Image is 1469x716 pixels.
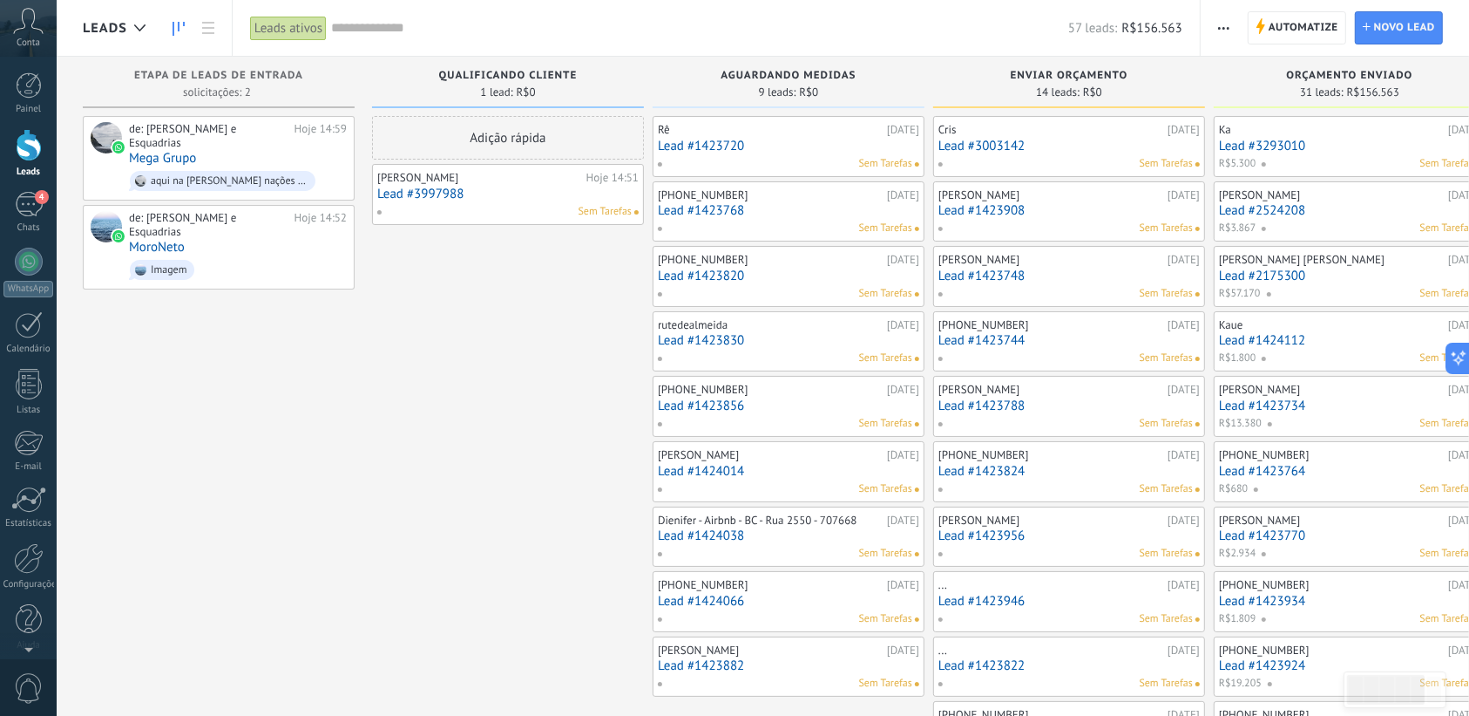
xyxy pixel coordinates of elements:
[938,658,1200,673] a: Lead #1423822
[938,253,1163,267] div: [PERSON_NAME]
[658,383,883,397] div: [PHONE_NUMBER]
[658,514,883,528] div: Dienifer - Airbnb - BC - Rua 2550 - 707668
[915,422,919,426] span: Nenhuma tarefa atribuída
[1168,448,1200,462] div: [DATE]
[1140,546,1193,562] span: Sem Tarefas
[938,333,1200,348] a: Lead #1423744
[658,123,883,137] div: Rê
[1219,546,1256,562] span: R$2.934
[1219,578,1444,592] div: [PHONE_NUMBER]
[164,11,193,45] a: Leads
[915,357,919,361] span: Nenhuma tarefa atribuída
[3,461,54,473] div: E-mail
[439,70,578,82] span: Qualificando Cliente
[586,171,639,185] div: Hoje 14:51
[129,122,288,149] div: de: [PERSON_NAME] e Esquadrias
[1195,227,1200,231] span: Nenhuma tarefa atribuída
[1068,20,1118,37] span: 57 leads:
[112,141,125,153] img: waba.svg
[1347,87,1399,98] span: R$156.563
[1140,156,1193,172] span: Sem Tarefas
[1036,87,1080,98] span: 14 leads:
[1219,188,1444,202] div: [PERSON_NAME]
[661,70,916,85] div: Aguardando medidas
[151,264,186,276] div: Imagem
[938,448,1163,462] div: [PHONE_NUMBER]
[1211,11,1236,44] button: Mais
[112,230,125,242] img: waba.svg
[658,578,883,592] div: [PHONE_NUMBER]
[193,11,223,45] a: Lista
[1219,611,1256,627] span: R$1.809
[129,240,185,255] a: MoroNeto
[938,383,1163,397] div: [PERSON_NAME]
[938,464,1200,479] a: Lead #1423824
[1195,488,1200,492] span: Nenhuma tarefa atribuída
[915,162,919,167] span: Nenhuma tarefa atribuída
[1168,514,1200,528] div: [DATE]
[887,123,919,137] div: [DATE]
[3,579,54,590] div: Configurações
[942,70,1196,85] div: Enviar orçamento
[887,383,919,397] div: [DATE]
[1011,70,1128,82] span: Enviar orçamento
[1286,70,1412,82] span: Orçamento enviado
[1355,11,1443,44] a: Novo lead
[1168,188,1200,202] div: [DATE]
[938,578,1163,592] div: ...
[381,70,635,85] div: Qualificando Cliente
[938,594,1200,609] a: Lead #1423946
[91,70,346,85] div: Etapa de leads de entrada
[1195,292,1200,297] span: Nenhuma tarefa atribuída
[1219,156,1256,172] span: R$5.300
[938,644,1163,658] div: ...
[1140,416,1193,432] span: Sem Tarefas
[1122,20,1182,37] span: R$156.563
[859,481,912,497] span: Sem Tarefas
[3,222,54,234] div: Chats
[1195,357,1200,361] span: Nenhuma tarefa atribuída
[658,658,919,673] a: Lead #1423882
[1140,481,1193,497] span: Sem Tarefas
[3,281,53,297] div: WhatsApp
[1219,221,1256,236] span: R$3.867
[1140,351,1193,366] span: Sem Tarefas
[3,167,54,178] div: Leads
[915,552,919,556] span: Nenhuma tarefa atribuída
[1168,318,1200,332] div: [DATE]
[1219,676,1262,692] span: R$19.205
[938,528,1200,543] a: Lead #1423956
[1195,422,1200,426] span: Nenhuma tarefa atribuída
[915,488,919,492] span: Nenhuma tarefa atribuída
[658,594,919,609] a: Lead #1424066
[658,318,883,332] div: rutedealmeida
[377,171,582,185] div: [PERSON_NAME]
[887,253,919,267] div: [DATE]
[1195,162,1200,167] span: Nenhuma tarefa atribuída
[1219,644,1444,658] div: [PHONE_NUMBER]
[1140,611,1193,627] span: Sem Tarefas
[1248,11,1346,44] a: Automatize
[887,644,919,658] div: [DATE]
[1168,123,1200,137] div: [DATE]
[579,204,632,220] span: Sem Tarefas
[938,399,1200,413] a: Lead #1423788
[1219,351,1256,366] span: R$1.800
[915,292,919,297] span: Nenhuma tarefa atribuída
[1195,552,1200,556] span: Nenhuma tarefa atribuída
[658,399,919,413] a: Lead #1423856
[859,351,912,366] span: Sem Tarefas
[887,188,919,202] div: [DATE]
[887,578,919,592] div: [DATE]
[1140,221,1193,236] span: Sem Tarefas
[91,122,122,153] div: Mega Grupo
[915,227,919,231] span: Nenhuma tarefa atribuída
[1269,12,1338,44] span: Automatize
[1083,87,1102,98] span: R$0
[887,514,919,528] div: [DATE]
[938,203,1200,218] a: Lead #1423908
[1219,286,1261,302] span: R$57.170
[1219,481,1248,497] span: R$680
[3,104,54,115] div: Painel
[1140,676,1193,692] span: Sem Tarefas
